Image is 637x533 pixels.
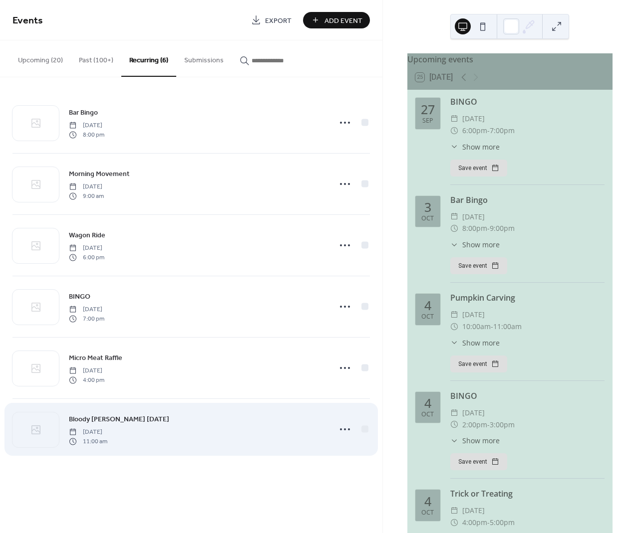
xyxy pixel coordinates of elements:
[424,201,431,213] div: 3
[69,437,107,446] span: 11:00 am
[487,125,490,137] span: -
[462,435,500,446] span: Show more
[450,505,458,517] div: ​
[69,244,104,253] span: [DATE]
[450,239,458,250] div: ​
[421,510,434,516] div: Oct
[69,130,104,139] span: 8:00 pm
[69,314,104,323] span: 7:00 pm
[69,428,107,437] span: [DATE]
[69,353,122,363] span: Micro Meat Raffle
[69,229,105,241] a: Wagon Ride
[69,414,169,425] span: Bloody [PERSON_NAME] [DATE]
[487,517,490,529] span: -
[421,411,434,418] div: Oct
[422,118,433,124] div: Sep
[450,113,458,125] div: ​
[450,194,605,206] div: Bar Bingo
[69,121,104,130] span: [DATE]
[69,169,130,179] span: Morning Movement
[421,103,435,116] div: 27
[491,321,493,333] span: -
[69,191,104,200] span: 9:00 am
[450,355,507,372] button: Save event
[450,453,507,470] button: Save event
[265,15,292,26] span: Export
[69,292,90,302] span: BINGO
[324,15,362,26] span: Add Event
[490,222,515,234] span: 9:00pm
[462,505,485,517] span: [DATE]
[450,292,605,304] div: Pumpkin Carving
[69,366,104,375] span: [DATE]
[450,160,507,177] button: Save event
[244,12,299,28] a: Export
[421,215,434,222] div: Oct
[450,222,458,234] div: ​
[424,495,431,508] div: 4
[462,211,485,223] span: [DATE]
[450,435,458,446] div: ​
[490,517,515,529] span: 5:00pm
[176,40,232,76] button: Submissions
[450,407,458,419] div: ​
[69,291,90,302] a: BINGO
[69,352,122,363] a: Micro Meat Raffle
[450,125,458,137] div: ​
[462,321,491,333] span: 10:00am
[69,305,104,314] span: [DATE]
[462,125,487,137] span: 6:00pm
[69,253,104,262] span: 6:00 pm
[450,211,458,223] div: ​
[487,419,490,431] span: -
[450,435,500,446] button: ​Show more
[450,390,605,402] div: BINGO
[450,239,500,250] button: ​Show more
[462,239,500,250] span: Show more
[450,142,500,152] button: ​Show more
[450,96,605,108] div: BINGO
[493,321,522,333] span: 11:00am
[450,321,458,333] div: ​
[462,419,487,431] span: 2:00pm
[450,257,507,274] button: Save event
[450,338,500,348] button: ​Show more
[450,142,458,152] div: ​
[487,222,490,234] span: -
[10,40,71,76] button: Upcoming (20)
[71,40,121,76] button: Past (100+)
[424,299,431,312] div: 4
[462,222,487,234] span: 8:00pm
[450,517,458,529] div: ​
[407,53,613,65] div: Upcoming events
[12,11,43,30] span: Events
[462,407,485,419] span: [DATE]
[69,413,169,425] a: Bloody [PERSON_NAME] [DATE]
[421,314,434,320] div: Oct
[69,182,104,191] span: [DATE]
[303,12,370,28] button: Add Event
[490,125,515,137] span: 7:00pm
[462,142,500,152] span: Show more
[450,419,458,431] div: ​
[69,108,98,118] span: Bar Bingo
[490,419,515,431] span: 3:00pm
[69,168,130,179] a: Morning Movement
[69,107,98,118] a: Bar Bingo
[462,309,485,321] span: [DATE]
[462,517,487,529] span: 4:00pm
[462,338,500,348] span: Show more
[450,338,458,348] div: ​
[69,375,104,384] span: 4:00 pm
[424,397,431,409] div: 4
[450,488,605,500] div: Trick or Treating
[450,309,458,321] div: ​
[462,113,485,125] span: [DATE]
[121,40,176,77] button: Recurring (6)
[69,230,105,241] span: Wagon Ride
